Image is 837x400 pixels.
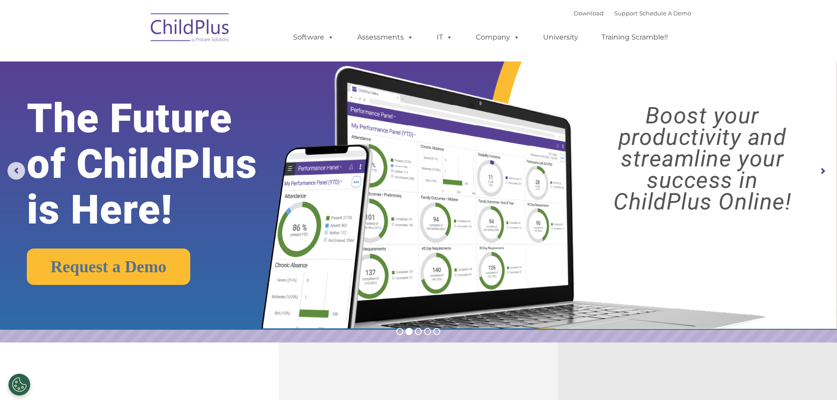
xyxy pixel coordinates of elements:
a: Download [574,10,604,17]
a: Company [467,29,529,46]
a: University [534,29,587,46]
font: | [574,10,691,17]
button: Cookies Settings [8,374,30,396]
a: Schedule A Demo [639,10,691,17]
rs-layer: Boost your productivity and streamline your success in ChildPlus Online! [578,105,826,213]
a: Training Scramble!! [593,29,677,46]
a: IT [428,29,461,46]
img: ChildPlus by Procare Solutions [146,7,234,51]
rs-layer: The Future of ChildPlus is Here! [27,96,294,233]
a: Request a Demo [27,249,190,285]
a: Software [284,29,343,46]
span: Last name [122,58,149,65]
span: Phone number [122,94,159,101]
a: Assessments [348,29,422,46]
a: Support [614,10,638,17]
